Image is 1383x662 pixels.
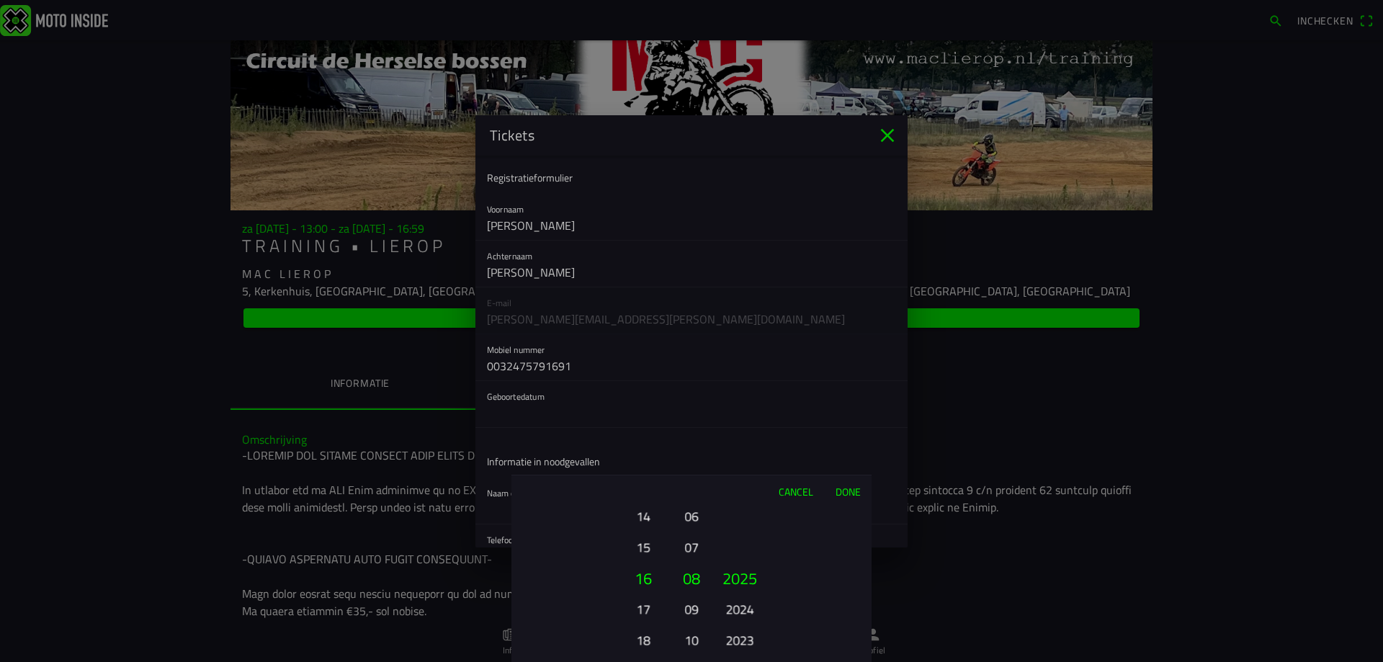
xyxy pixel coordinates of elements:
button: 14 [623,504,663,529]
button: 2023 [720,627,759,653]
button: 06 [681,504,702,529]
button: 08 [679,563,704,594]
button: Done [824,475,872,507]
button: 18 [623,627,663,653]
button: 17 [623,596,663,622]
button: 07 [681,534,702,560]
button: Cancel [767,475,824,507]
button: 15 [623,534,663,560]
button: 09 [681,596,702,622]
button: 16 [619,563,668,594]
button: 2025 [715,563,764,594]
button: 2024 [720,596,759,622]
button: 10 [681,627,702,653]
